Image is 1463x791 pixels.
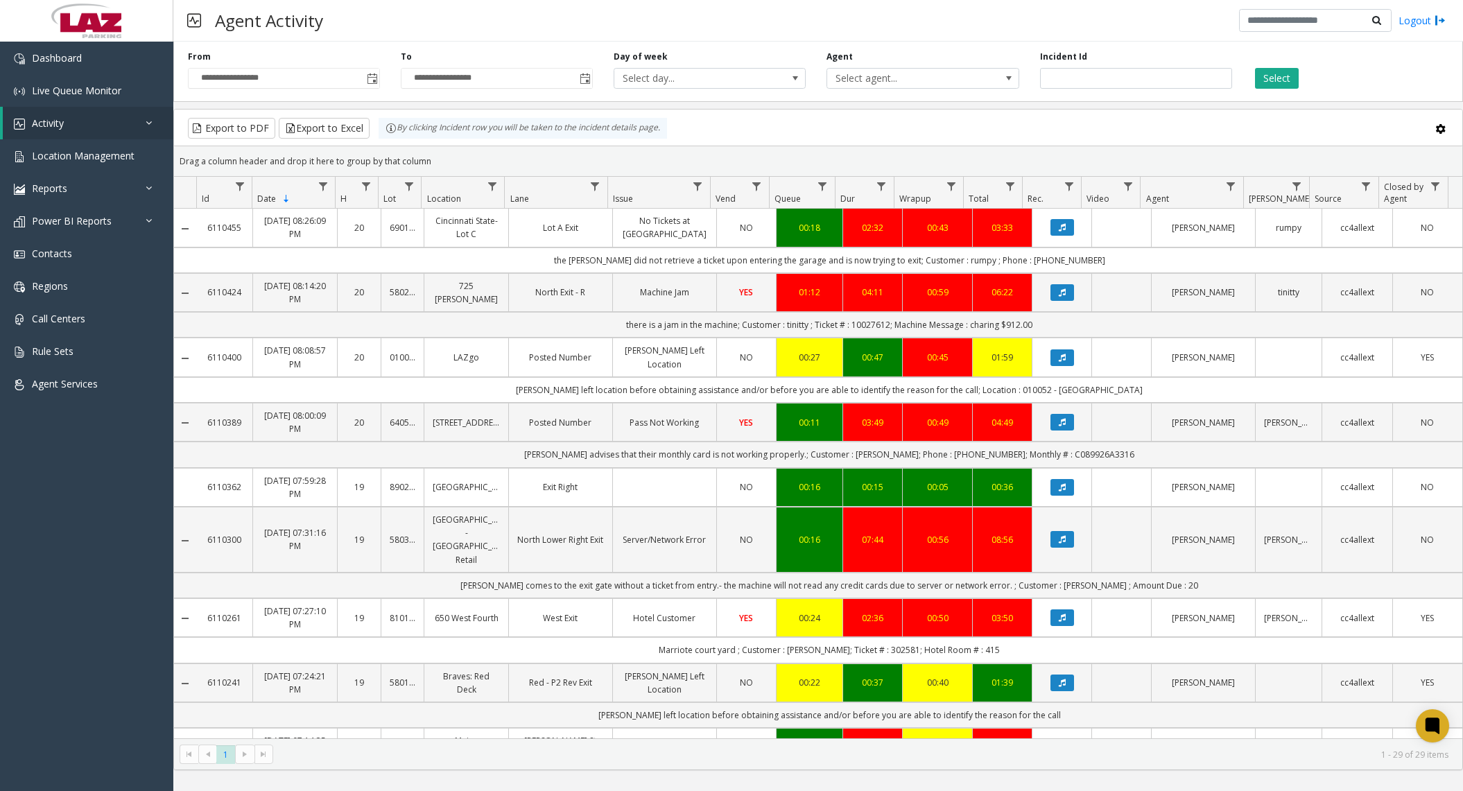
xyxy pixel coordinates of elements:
[851,480,894,494] div: 00:15
[851,221,894,234] a: 02:32
[386,123,397,134] img: infoIcon.svg
[1160,676,1247,689] a: [PERSON_NAME]
[851,416,894,429] a: 03:49
[826,51,853,63] label: Agent
[32,51,82,64] span: Dashboard
[483,177,501,195] a: Location Filter Menu
[621,286,708,299] a: Machine Jam
[205,676,244,689] a: 6110241
[1264,286,1313,299] a: tinitty
[1401,286,1454,299] a: NO
[1384,181,1423,205] span: Closed by Agent
[1160,416,1247,429] a: [PERSON_NAME]
[433,734,500,760] a: Major [PERSON_NAME]
[517,734,604,760] a: [PERSON_NAME] St Exit
[725,221,768,234] a: NO
[208,3,330,37] h3: Agent Activity
[981,351,1023,364] div: 01:59
[725,533,768,546] a: NO
[14,151,25,162] img: 'icon'
[14,216,25,227] img: 'icon'
[1401,221,1454,234] a: NO
[911,351,964,364] a: 00:45
[725,286,768,299] a: YES
[614,69,767,88] span: Select day...
[740,351,753,363] span: NO
[32,345,73,358] span: Rule Sets
[1160,611,1247,625] a: [PERSON_NAME]
[1401,611,1454,625] a: YES
[911,611,964,625] a: 00:50
[621,611,708,625] a: Hotel Customer
[785,676,834,689] a: 00:22
[1264,611,1313,625] a: [PERSON_NAME]
[205,416,244,429] a: 6110389
[725,611,768,625] a: YES
[740,677,753,688] span: NO
[1028,193,1044,205] span: Rec.
[614,51,668,63] label: Day of week
[346,221,372,234] a: 20
[14,347,25,358] img: 'icon'
[725,676,768,689] a: NO
[621,670,708,696] a: [PERSON_NAME] Left Location
[433,513,500,566] a: [GEOGRAPHIC_DATA] - [GEOGRAPHIC_DATA] Retail
[1331,533,1383,546] a: cc4allext
[261,734,329,760] a: [DATE] 07:14:35 PM
[205,533,244,546] a: 6110300
[261,605,329,631] a: [DATE] 07:27:10 PM
[1426,177,1445,195] a: Closed by Agent Filter Menu
[1146,193,1169,205] span: Agent
[1264,533,1313,546] a: [PERSON_NAME]
[840,193,855,205] span: Dur
[1160,221,1247,234] a: [PERSON_NAME]
[981,676,1023,689] a: 01:39
[517,221,604,234] a: Lot A Exit
[517,611,604,625] a: West Exit
[981,533,1023,546] a: 08:56
[279,118,370,139] button: Export to Excel
[14,86,25,97] img: 'icon'
[911,221,964,234] div: 00:43
[517,286,604,299] a: North Exit - R
[433,351,500,364] a: LAZgo
[346,351,372,364] a: 20
[785,480,834,494] a: 00:16
[517,351,604,364] a: Posted Number
[785,533,834,546] div: 00:16
[1160,351,1247,364] a: [PERSON_NAME]
[196,637,1462,663] td: Marriote court yard ; Customer : [PERSON_NAME]; Ticket # : 302581; Hotel Room # : 415
[739,286,753,298] span: YES
[621,416,708,429] a: Pass Not Working
[785,351,834,364] a: 00:27
[621,214,708,241] a: No Tickets at [GEOGRAPHIC_DATA]
[1315,193,1342,205] span: Source
[1421,222,1434,234] span: NO
[433,670,500,696] a: Braves: Red Deck
[401,51,412,63] label: To
[1255,68,1299,89] button: Select
[1160,286,1247,299] a: [PERSON_NAME]
[216,745,235,764] span: Page 1
[621,533,708,546] a: Server/Network Error
[174,678,196,689] a: Collapse Details
[911,480,964,494] a: 00:05
[851,351,894,364] a: 00:47
[1040,51,1087,63] label: Incident Id
[1401,676,1454,689] a: YES
[282,749,1448,760] kendo-pager-info: 1 - 29 of 29 items
[187,3,201,37] img: pageIcon
[32,84,121,97] span: Live Queue Monitor
[911,416,964,429] a: 00:49
[517,416,604,429] a: Posted Number
[1331,351,1383,364] a: cc4allext
[390,480,416,494] a: 890207
[1087,193,1109,205] span: Video
[899,193,931,205] span: Wrapup
[785,611,834,625] a: 00:24
[851,676,894,689] div: 00:37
